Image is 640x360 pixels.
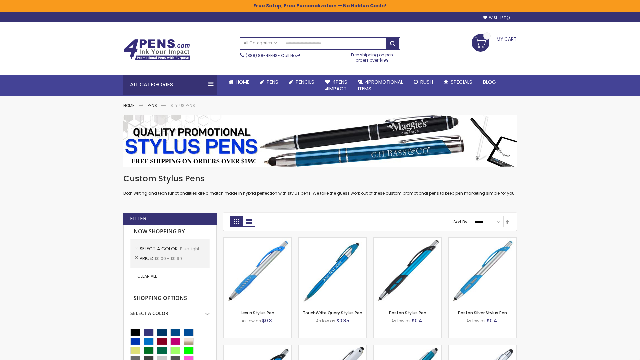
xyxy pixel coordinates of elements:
[451,78,472,85] span: Specials
[284,75,320,89] a: Pencils
[449,237,516,243] a: Boston Silver Stylus Pen-Blue - Light
[130,291,210,306] strong: Shopping Options
[420,78,433,85] span: Rush
[140,245,180,252] span: Select A Color
[325,78,347,92] span: 4Pens 4impact
[130,225,210,239] strong: Now Shopping by
[449,345,516,350] a: Silver Cool Grip Stylus Pen-Blue - Light
[154,256,182,261] span: $0.00 - $9.99
[148,103,157,108] a: Pens
[246,53,300,58] span: - Call Now!
[230,216,243,227] strong: Grid
[458,310,507,316] a: Boston Silver Stylus Pen
[246,53,278,58] a: (888) 88-4PENS
[224,237,291,243] a: Lexus Stylus Pen-Blue - Light
[123,173,517,184] h1: Custom Stylus Pens
[244,40,277,46] span: All Categories
[299,345,366,350] a: Kimberly Logo Stylus Pens-LT-Blue
[299,237,366,243] a: TouchWrite Query Stylus Pen-Blue Light
[299,238,366,305] img: TouchWrite Query Stylus Pen-Blue Light
[316,318,335,324] span: As low as
[262,317,274,324] span: $0.31
[255,75,284,89] a: Pens
[320,75,353,96] a: 4Pens4impact
[353,75,408,96] a: 4PROMOTIONALITEMS
[123,75,217,95] div: All Categories
[130,305,210,317] div: Select A Color
[478,75,501,89] a: Blog
[483,78,496,85] span: Blog
[236,78,249,85] span: Home
[483,15,510,20] a: Wishlist
[374,237,441,243] a: Boston Stylus Pen-Blue - Light
[130,215,146,222] strong: Filter
[267,78,278,85] span: Pens
[374,238,441,305] img: Boston Stylus Pen-Blue - Light
[123,39,190,60] img: 4Pens Custom Pens and Promotional Products
[134,272,160,281] a: Clear All
[170,103,195,108] strong: Stylus Pens
[224,345,291,350] a: Lexus Metallic Stylus Pen-Blue - Light
[389,310,426,316] a: Boston Stylus Pen
[123,173,517,196] div: Both writing and tech functionalities are a match made in hybrid perfection with stylus pens. We ...
[453,219,467,225] label: Sort By
[374,345,441,350] a: Lory Metallic Stylus Pen-Blue - Light
[123,115,517,167] img: Stylus Pens
[140,255,154,262] span: Price
[487,317,499,324] span: $0.41
[466,318,486,324] span: As low as
[336,317,349,324] span: $0.35
[180,246,199,252] span: Blue Light
[242,318,261,324] span: As low as
[137,273,157,279] span: Clear All
[296,78,314,85] span: Pencils
[438,75,478,89] a: Specials
[224,238,291,305] img: Lexus Stylus Pen-Blue - Light
[241,310,274,316] a: Lexus Stylus Pen
[449,238,516,305] img: Boston Silver Stylus Pen-Blue - Light
[408,75,438,89] a: Rush
[412,317,424,324] span: $0.41
[358,78,403,92] span: 4PROMOTIONAL ITEMS
[223,75,255,89] a: Home
[344,50,400,63] div: Free shipping on pen orders over $199
[391,318,411,324] span: As low as
[123,103,134,108] a: Home
[240,38,280,49] a: All Categories
[303,310,362,316] a: TouchWrite Query Stylus Pen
